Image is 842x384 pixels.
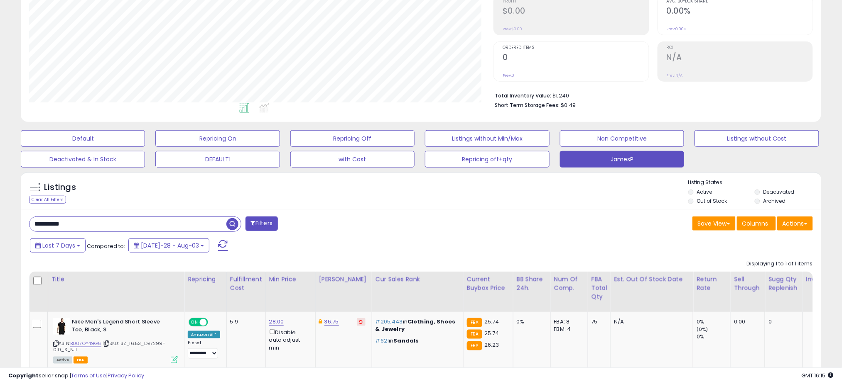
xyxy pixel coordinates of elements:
[614,318,687,326] p: N/A
[245,216,278,231] button: Filters
[697,275,727,292] div: Return Rate
[763,188,794,195] label: Deactivated
[155,130,280,147] button: Repricing On
[503,27,522,32] small: Prev: $0.00
[667,6,813,17] h2: 0.00%
[503,73,514,78] small: Prev: 0
[697,197,727,204] label: Out of Stock
[692,216,736,231] button: Save View
[484,329,499,337] span: 25.74
[765,272,803,312] th: Please note that this number is a calculation based on your required days of coverage and your ve...
[189,319,200,326] span: ON
[155,151,280,168] button: DEFAULT1
[425,130,549,147] button: Listings without Min/Max
[517,318,544,326] div: 0%
[53,318,178,362] div: ASIN:
[467,341,482,350] small: FBA
[697,326,708,333] small: (0%)
[614,275,690,284] div: Est. Out Of Stock Date
[802,372,834,379] span: 2025-08-11 16:15 GMT
[188,340,220,359] div: Preset:
[503,6,648,17] h2: $0.00
[503,46,648,50] span: Ordered Items
[376,337,389,345] span: #621
[128,238,209,253] button: [DATE]-28 - Aug-03
[763,197,786,204] label: Archived
[21,151,145,168] button: Deactivated & In Stock
[697,188,712,195] label: Active
[592,318,604,326] div: 75
[324,318,339,326] a: 36.75
[747,260,813,268] div: Displaying 1 to 1 of 1 items
[207,319,220,326] span: OFF
[53,340,165,352] span: | SKU: SZ_16.53_DV7299-010_S_NJ1
[269,318,284,326] a: 28.00
[495,90,807,100] li: $1,240
[592,275,607,301] div: FBA Total Qty
[734,318,759,326] div: 0.00
[667,73,683,78] small: Prev: N/A
[554,275,584,292] div: Num of Comp.
[71,372,106,379] a: Terms of Use
[290,130,415,147] button: Repricing Off
[560,130,684,147] button: Non Competitive
[688,179,821,187] p: Listing States:
[394,337,419,345] span: Sandals
[30,238,86,253] button: Last 7 Days
[42,241,75,250] span: Last 7 Days
[108,372,144,379] a: Privacy Policy
[467,330,482,339] small: FBA
[21,130,145,147] button: Default
[53,357,72,364] span: All listings currently available for purchase on Amazon
[517,275,547,292] div: BB Share 24h.
[51,275,181,284] div: Title
[503,53,648,64] h2: 0
[425,151,549,168] button: Repricing off+qty
[777,216,813,231] button: Actions
[44,182,76,193] h5: Listings
[742,219,768,228] span: Columns
[484,341,499,349] span: 26.23
[467,318,482,327] small: FBA
[697,333,730,340] div: 0%
[29,196,66,204] div: Clear All Filters
[188,275,223,284] div: Repricing
[376,318,403,326] span: #205,443
[376,275,460,284] div: Cur Sales Rank
[495,102,560,109] b: Short Term Storage Fees:
[554,318,582,326] div: FBA: 8
[667,46,813,50] span: ROI
[484,318,499,326] span: 25.74
[734,275,761,292] div: Sell Through
[768,318,796,326] div: 0
[467,275,510,292] div: Current Buybox Price
[319,275,368,284] div: [PERSON_NAME]
[269,275,312,284] div: Min Price
[230,318,259,326] div: 5.9
[561,101,576,109] span: $0.49
[737,216,776,231] button: Columns
[667,53,813,64] h2: N/A
[376,337,457,345] p: in
[269,328,309,352] div: Disable auto adjust min
[188,331,220,338] div: Amazon AI *
[70,340,101,347] a: B007OY49G6
[141,241,199,250] span: [DATE]-28 - Aug-03
[554,326,582,333] div: FBM: 4
[230,275,262,292] div: Fulfillment Cost
[74,357,88,364] span: FBA
[667,27,687,32] small: Prev: 0.00%
[495,92,551,99] b: Total Inventory Value:
[697,318,730,326] div: 0%
[72,318,173,335] b: Nike Men's Legend Short Sleeve Tee, Black, S
[8,372,144,380] div: seller snap | |
[87,242,125,250] span: Compared to:
[768,275,799,292] div: Sugg Qty Replenish
[560,151,684,168] button: JamesP
[376,318,456,333] span: Clothing, Shoes & Jewelry
[290,151,415,168] button: with Cost
[8,372,39,379] strong: Copyright
[695,130,819,147] button: Listings without Cost
[53,318,70,335] img: 31pPXYvSBxL._SL40_.jpg
[376,318,457,333] p: in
